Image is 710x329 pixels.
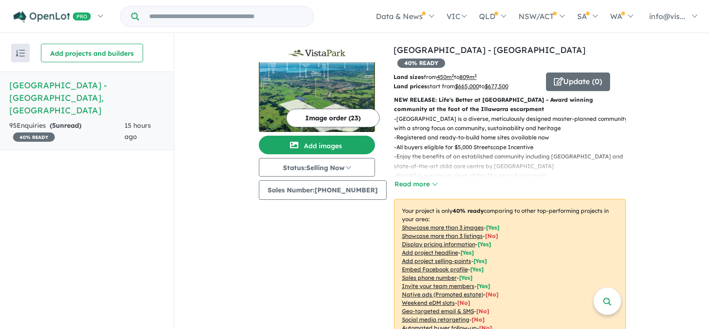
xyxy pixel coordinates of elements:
[141,7,312,26] input: Try estate name, suburb, builder or developer
[478,241,491,248] span: [ Yes ]
[460,249,474,256] span: [ Yes ]
[9,79,164,117] h5: [GEOGRAPHIC_DATA] - [GEOGRAPHIC_DATA] , [GEOGRAPHIC_DATA]
[394,72,539,82] p: from
[41,44,143,62] button: Add projects and builders
[394,95,626,114] p: NEW RELEASE: Life's Better at [GEOGRAPHIC_DATA] - Award winning community at the foot of the Illa...
[476,308,489,315] span: [No]
[394,45,585,55] a: [GEOGRAPHIC_DATA] - [GEOGRAPHIC_DATA]
[486,291,499,298] span: [No]
[402,316,469,323] u: Social media retargeting
[402,257,471,264] u: Add project selling-points
[16,50,25,57] img: sort.svg
[259,180,387,200] button: Sales Number:[PHONE_NUMBER]
[402,283,474,290] u: Invite your team members
[437,73,454,80] u: 450 m
[649,12,685,21] span: info@vis...
[402,241,475,248] u: Display pricing information
[453,207,484,214] b: 40 % ready
[394,73,424,80] b: Land sizes
[486,224,500,231] span: [ Yes ]
[402,291,483,298] u: Native ads (Promoted estate)
[546,72,610,91] button: Update (0)
[472,316,485,323] span: [No]
[474,73,477,78] sup: 2
[394,83,427,90] b: Land prices
[402,274,457,281] u: Sales phone number
[397,59,445,68] span: 40 % READY
[402,299,455,306] u: Weekend eDM slots
[394,171,633,180] p: - Beautiful, expansive views of the Illawarra Escarpment
[9,120,125,143] div: 95 Enquir ies
[402,308,474,315] u: Geo-targeted email & SMS
[485,83,508,90] u: $ 677,500
[50,121,81,130] strong: ( unread)
[286,109,380,127] button: Image order (23)
[457,299,470,306] span: [No]
[394,133,633,142] p: - Registered and ready-to-build home sites available now
[485,232,498,239] span: [ No ]
[394,152,633,171] p: - Enjoy the benefits of an established community including [GEOGRAPHIC_DATA] and state-of-the-art...
[125,121,151,141] span: 15 hours ago
[259,158,375,177] button: Status:Selling Now
[52,121,56,130] span: 5
[470,266,484,273] span: [ Yes ]
[459,274,473,281] span: [ Yes ]
[402,249,458,256] u: Add project headline
[13,132,55,142] span: 40 % READY
[473,257,487,264] span: [ Yes ]
[394,143,633,152] p: - All buyers eligible for $5,000 Streetscape Incentive
[454,73,477,80] span: to
[394,82,539,91] p: start from
[460,73,477,80] u: 809 m
[479,83,508,90] span: to
[259,44,375,132] a: Vista Park Estate - Wongawilli LogoVista Park Estate - Wongawilli
[402,232,483,239] u: Showcase more than 3 listings
[13,11,91,23] img: Openlot PRO Logo White
[477,283,490,290] span: [ Yes ]
[263,47,371,59] img: Vista Park Estate - Wongawilli Logo
[259,62,375,132] img: Vista Park Estate - Wongawilli
[394,179,438,190] button: Read more
[259,136,375,154] button: Add images
[394,114,633,133] p: - [GEOGRAPHIC_DATA] is a diverse, meticulously designed master-planned community with a strong fo...
[402,266,468,273] u: Embed Facebook profile
[455,83,479,90] u: $ 665,000
[452,73,454,78] sup: 2
[402,224,484,231] u: Showcase more than 3 images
